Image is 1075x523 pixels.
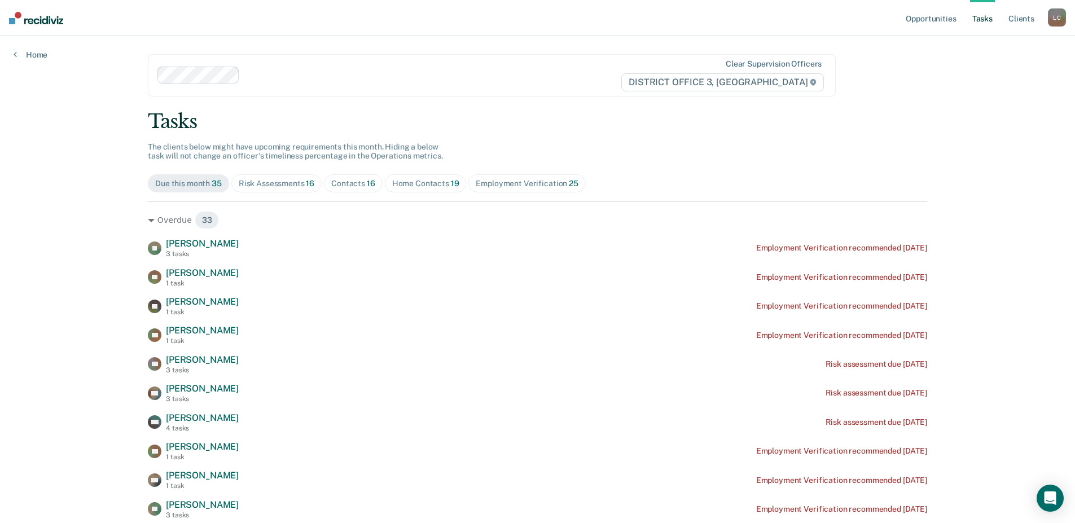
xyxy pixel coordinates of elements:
div: 4 tasks [166,424,239,432]
span: [PERSON_NAME] [166,412,239,423]
div: Open Intercom Messenger [1037,485,1064,512]
span: [PERSON_NAME] [166,325,239,336]
div: Tasks [148,110,927,133]
span: [PERSON_NAME] [166,296,239,307]
div: 3 tasks [166,395,239,403]
div: 1 task [166,453,239,461]
div: Risk assessment due [DATE] [826,417,927,427]
span: [PERSON_NAME] [166,383,239,394]
div: Overdue 33 [148,211,927,229]
div: Employment Verification recommended [DATE] [756,446,927,456]
div: 1 task [166,308,239,316]
div: Employment Verification recommended [DATE] [756,273,927,282]
div: Employment Verification recommended [DATE] [756,504,927,514]
div: Employment Verification [476,179,578,188]
div: 1 task [166,279,239,287]
span: 16 [306,179,314,188]
div: 1 task [166,337,239,345]
div: Employment Verification recommended [DATE] [756,331,927,340]
a: Home [14,50,47,60]
span: 16 [367,179,375,188]
div: Employment Verification recommended [DATE] [756,301,927,311]
div: Risk Assessments [239,179,314,188]
div: Risk assessment due [DATE] [826,388,927,398]
span: 19 [451,179,459,188]
button: LC [1048,8,1066,27]
span: [PERSON_NAME] [166,238,239,249]
div: Risk assessment due [DATE] [826,359,927,369]
span: [PERSON_NAME] [166,441,239,452]
span: [PERSON_NAME] [166,470,239,481]
div: 3 tasks [166,511,239,519]
div: 1 task [166,482,239,490]
span: 25 [569,179,578,188]
span: The clients below might have upcoming requirements this month. Hiding a below task will not chang... [148,142,443,161]
div: Employment Verification recommended [DATE] [756,243,927,253]
div: Home Contacts [392,179,459,188]
div: 3 tasks [166,250,239,258]
span: DISTRICT OFFICE 3, [GEOGRAPHIC_DATA] [621,73,824,91]
div: Due this month [155,179,222,188]
div: Contacts [331,179,375,188]
span: [PERSON_NAME] [166,267,239,278]
span: [PERSON_NAME] [166,354,239,365]
span: [PERSON_NAME] [166,499,239,510]
span: 33 [195,211,220,229]
div: L C [1048,8,1066,27]
div: Clear supervision officers [726,59,822,69]
span: 35 [212,179,222,188]
div: Employment Verification recommended [DATE] [756,476,927,485]
div: 3 tasks [166,366,239,374]
img: Recidiviz [9,12,63,24]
